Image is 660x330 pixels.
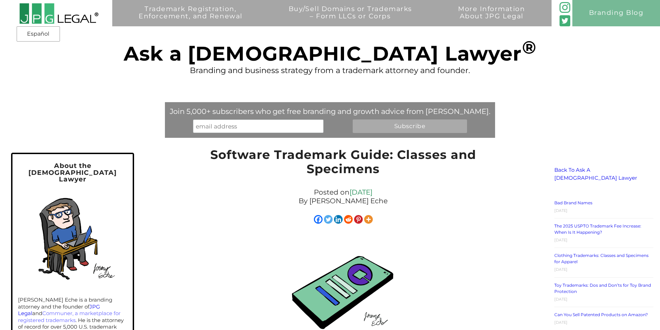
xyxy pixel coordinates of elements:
a: Twitter [324,215,333,224]
a: Linkedin [334,215,343,224]
a: JPG Legal [18,303,100,317]
span: About the [DEMOGRAPHIC_DATA] Lawyer [28,162,117,183]
img: Self-portrait of Jeremy in his home office. [23,188,122,287]
time: [DATE] [554,267,567,272]
img: Twitter_Social_Icon_Rounded_Square_Color-mid-green3-90.png [560,15,571,26]
a: [DATE] [350,188,372,196]
a: More InformationAbout JPG Legal [438,6,545,32]
input: email address [193,119,324,133]
a: Español [19,28,58,40]
a: Pinterest [354,215,363,224]
h1: Software Trademark Guide: Classes and Specimens [198,148,488,179]
time: [DATE] [554,320,567,325]
a: Can You Sell Patented Products on Amazon? [554,312,648,317]
a: Reddit [344,215,353,224]
time: [DATE] [554,297,567,302]
p: By [PERSON_NAME] Eche [201,197,485,205]
a: The 2025 USPTO Trademark Fee Increase: When Is It Happening? [554,223,641,235]
a: More [364,215,373,224]
a: Facebook [314,215,323,224]
a: Buy/Sell Domains or Trademarks– Form LLCs or Corps [269,6,432,32]
time: [DATE] [554,238,567,242]
img: glyph-logo_May2016-green3-90.png [560,2,571,13]
a: Bad Brand Names [554,200,592,205]
input: Subscribe [353,119,467,133]
a: Trademark Registration,Enforcement, and Renewal [119,6,262,32]
a: Toy Trademarks: Dos and Don’ts for Toy Brand Protection [554,283,651,294]
a: Communer, a marketplace for registered trademarks [18,310,121,323]
img: 2016-logo-black-letters-3-r.png [19,3,98,24]
div: Posted on [198,186,488,207]
a: Clothing Trademarks: Classes and Specimens for Apparel [554,253,649,264]
time: [DATE] [554,208,567,213]
a: Back To Ask A [DEMOGRAPHIC_DATA] Lawyer [554,167,637,181]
